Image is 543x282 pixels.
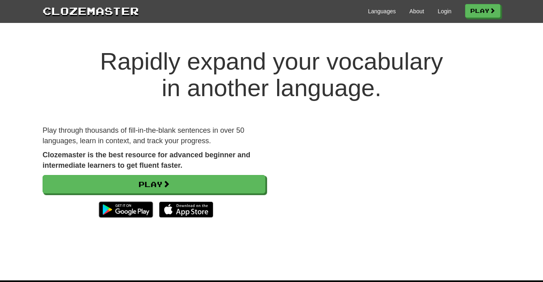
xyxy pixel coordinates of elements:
[43,175,265,193] a: Play
[43,126,265,146] p: Play through thousands of fill-in-the-blank sentences in over 50 languages, learn in context, and...
[368,7,396,15] a: Languages
[159,202,213,218] img: Download_on_the_App_Store_Badge_US-UK_135x40-25178aeef6eb6b83b96f5f2d004eda3bffbb37122de64afbaef7...
[43,3,139,18] a: Clozemaster
[43,151,250,169] strong: Clozemaster is the best resource for advanced beginner and intermediate learners to get fluent fa...
[465,4,500,18] a: Play
[95,198,157,222] img: Get it on Google Play
[409,7,424,15] a: About
[438,7,451,15] a: Login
